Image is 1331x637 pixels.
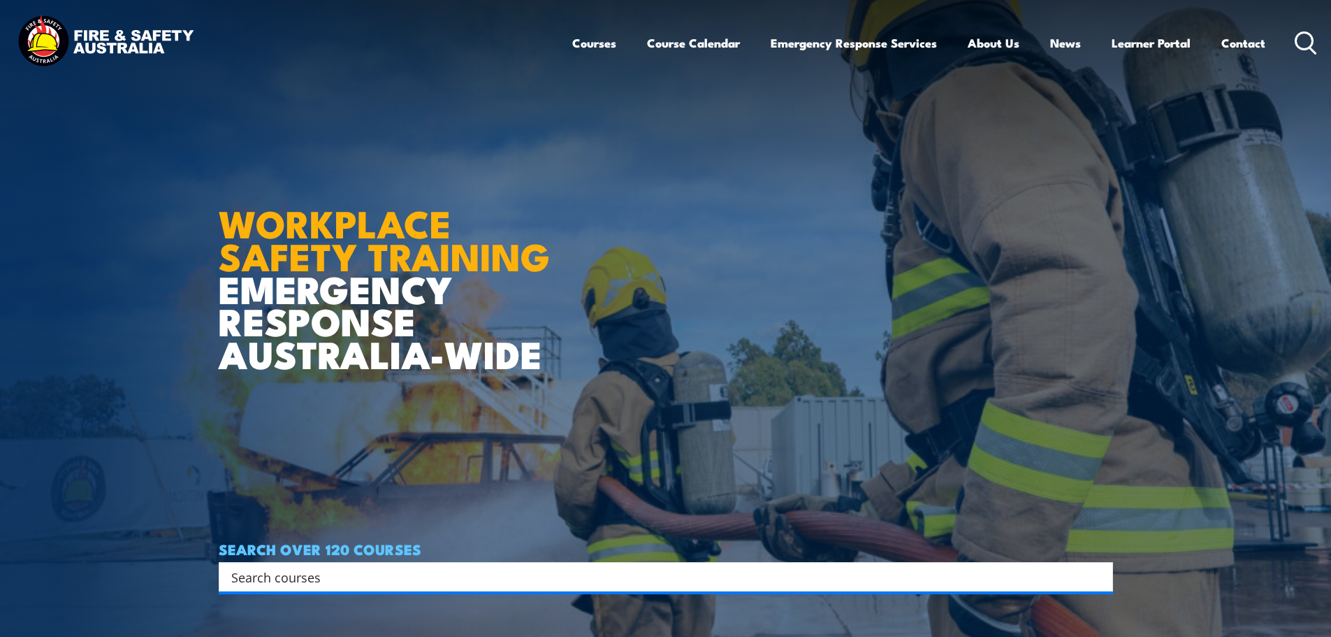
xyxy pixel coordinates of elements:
[968,24,1019,62] a: About Us
[771,24,937,62] a: Emergency Response Services
[219,193,550,284] strong: WORKPLACE SAFETY TRAINING
[219,171,560,370] h1: EMERGENCY RESPONSE AUSTRALIA-WIDE
[1112,24,1191,62] a: Learner Portal
[647,24,740,62] a: Course Calendar
[1050,24,1081,62] a: News
[234,567,1085,587] form: Search form
[231,566,1082,587] input: Search input
[1221,24,1265,62] a: Contact
[1089,567,1108,587] button: Search magnifier button
[219,541,1113,557] h4: SEARCH OVER 120 COURSES
[572,24,616,62] a: Courses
